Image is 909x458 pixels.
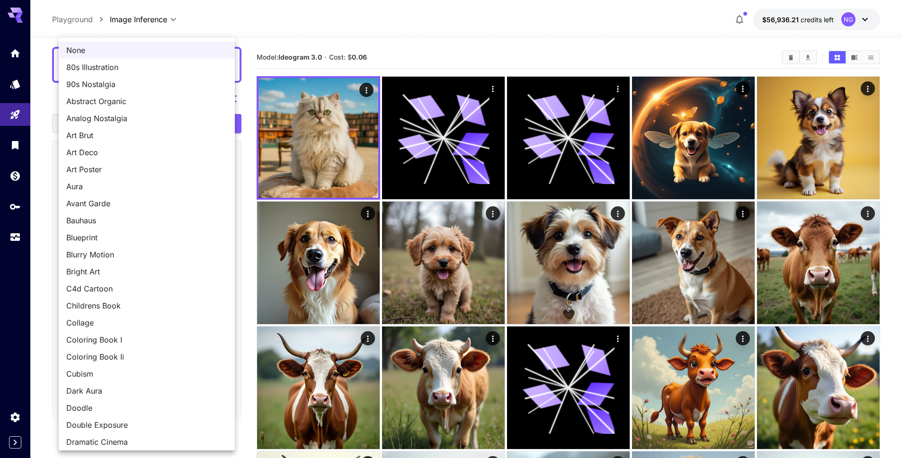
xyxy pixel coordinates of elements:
span: Art Brut [66,130,227,141]
span: Coloring Book Ii [66,351,227,362]
span: Collage [66,317,227,328]
span: Coloring Book I [66,334,227,345]
span: Analog Nostalgia [66,113,227,124]
span: C4d Cartoon [66,283,227,294]
span: Dark Aura [66,385,227,396]
span: Avant Garde [66,198,227,209]
span: 80s Illustration [66,62,227,73]
span: Aura [66,181,227,192]
span: None [66,44,227,56]
span: Blurry Motion [66,249,227,260]
span: Blueprint [66,232,227,243]
span: Childrens Book [66,300,227,311]
span: Cubism [66,368,227,379]
span: Abstract Organic [66,96,227,107]
span: Bauhaus [66,215,227,226]
span: Bright Art [66,266,227,277]
span: Dramatic Cinema [66,436,227,448]
span: Art Poster [66,164,227,175]
span: Double Exposure [66,419,227,431]
span: 90s Nostalgia [66,79,227,90]
span: Art Deco [66,147,227,158]
span: Doodle [66,402,227,414]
